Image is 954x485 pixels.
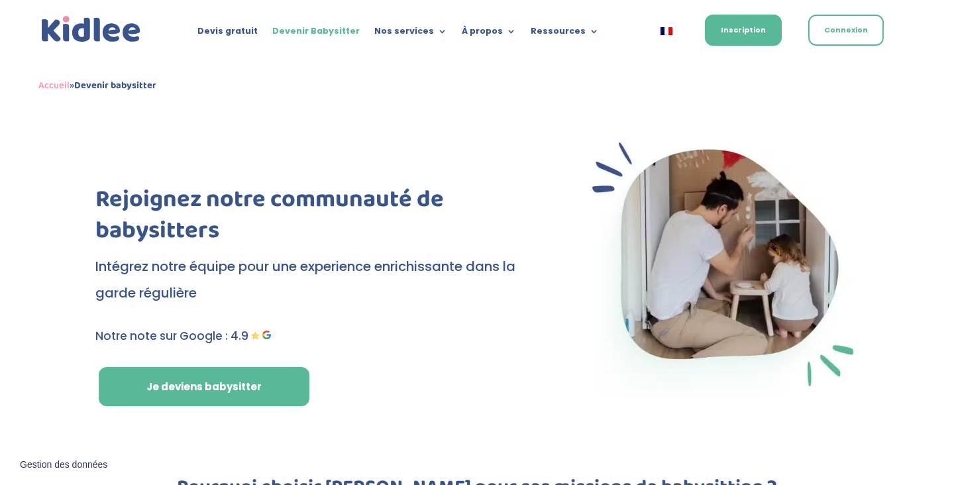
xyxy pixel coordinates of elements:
[578,386,859,402] picture: Babysitter
[12,451,115,479] button: Gestion des données
[95,327,537,346] p: Notre note sur Google : 4.9
[20,459,107,471] span: Gestion des données
[95,180,444,250] span: Rejoignez notre communauté de babysitters
[95,257,515,302] span: Intégrez notre équipe pour une experience enrichissante dans la garde régulière
[99,367,309,407] a: Je deviens babysitter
